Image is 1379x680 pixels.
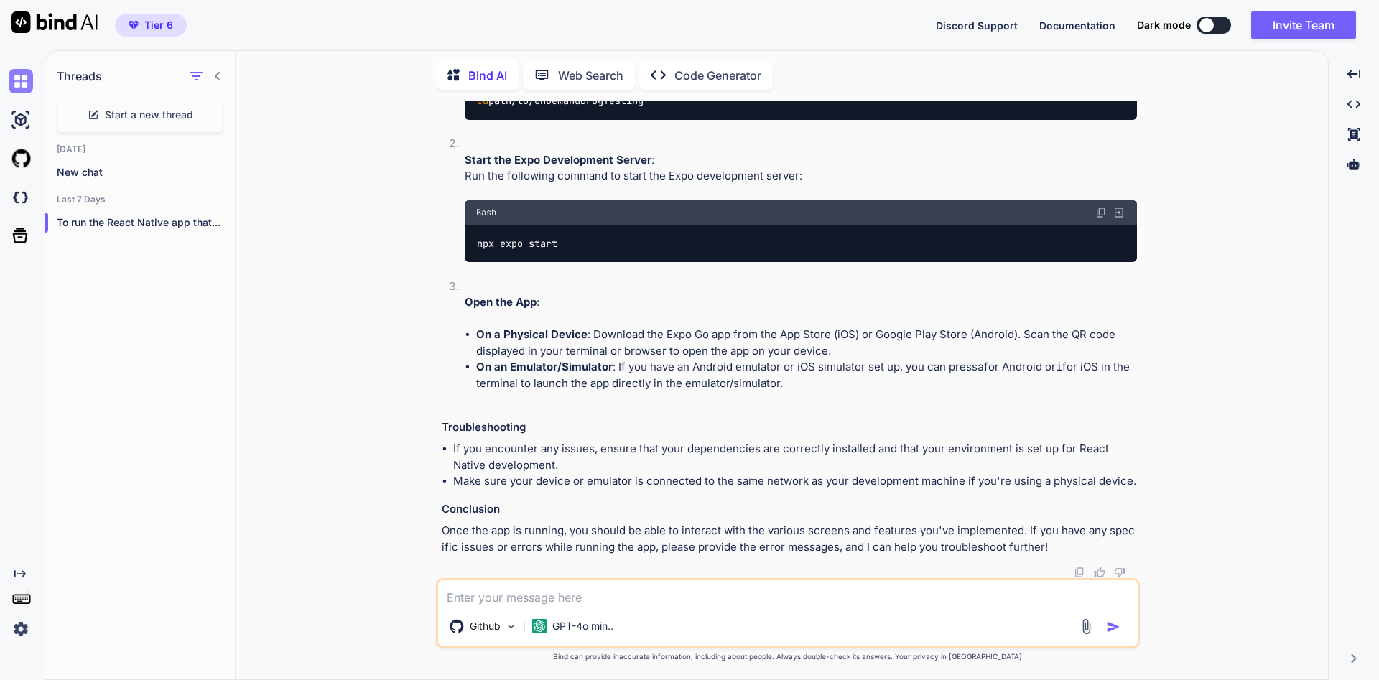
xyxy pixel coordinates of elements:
img: settings [9,617,33,641]
img: premium [129,21,139,29]
p: Github [470,619,501,633]
p: Bind AI [468,67,507,84]
img: like [1094,567,1105,578]
h2: [DATE] [45,144,235,155]
button: Discord Support [936,18,1018,33]
code: path/to/OnDemandDrugTesting [476,93,645,108]
img: dislike [1114,567,1125,578]
strong: On a Physical Device [476,327,588,341]
span: Tier 6 [144,18,173,32]
img: chat [9,69,33,93]
button: Invite Team [1251,11,1356,39]
img: darkCloudIdeIcon [9,185,33,210]
img: copy [1095,207,1107,218]
code: i [1056,360,1062,374]
p: Bind can provide inaccurate information, including about people. Always double-check its answers.... [436,651,1140,662]
p: GPT-4o min.. [552,619,613,633]
img: githubLight [9,146,33,171]
code: npx expo start [476,236,559,251]
img: Open in Browser [1113,206,1125,219]
img: ai-studio [9,108,33,132]
li: Make sure your device or emulator is connected to the same network as your development machine if... [453,473,1137,490]
li: : Download the Expo Go app from the App Store (iOS) or Google Play Store (Android). Scan the QR c... [476,327,1137,359]
p: Web Search [558,67,623,84]
p: : Run the following command to start the Expo development server: [465,152,1137,185]
h1: Threads [57,67,102,85]
p: Once the app is running, you should be able to interact with the various screens and features you... [442,523,1137,555]
span: Dark mode [1137,18,1191,32]
li: If you encounter any issues, ensure that your dependencies are correctly installed and that your ... [453,441,1137,473]
span: Bash [476,207,496,218]
img: icon [1106,620,1120,634]
h2: Last 7 Days [45,194,235,205]
img: Pick Models [505,620,517,633]
img: Bind AI [11,11,98,33]
p: : [465,294,1137,311]
img: GPT-4o mini [532,619,547,633]
h3: Troubleshooting [442,419,1137,436]
button: Documentation [1039,18,1115,33]
code: a [978,360,984,374]
span: Discord Support [936,19,1018,32]
strong: On an Emulator/Simulator [476,360,613,373]
strong: Open the App [465,295,537,309]
span: Documentation [1039,19,1115,32]
button: premiumTier 6 [115,14,187,37]
p: To run the React Native app that... [57,215,235,230]
p: New chat [57,165,235,180]
li: : If you have an Android emulator or iOS simulator set up, you can press for Android or for iOS i... [476,359,1137,391]
p: Code Generator [674,67,761,84]
h3: Conclusion [442,501,1137,518]
img: copy [1074,567,1085,578]
span: Start a new thread [105,108,193,122]
img: attachment [1078,618,1095,635]
strong: Start the Expo Development Server [465,153,651,167]
span: cd [477,94,488,107]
